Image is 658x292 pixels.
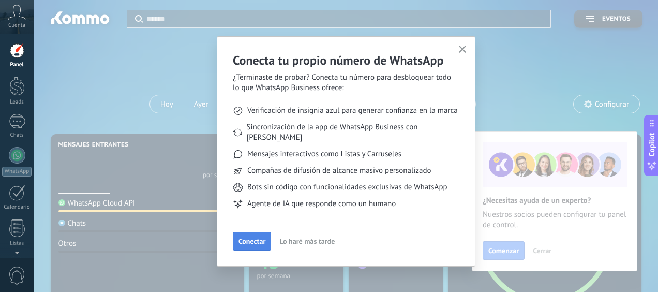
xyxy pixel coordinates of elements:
div: Calendario [2,204,32,211]
span: Copilot [647,133,657,157]
button: Conectar [233,232,271,251]
span: Cuenta [8,22,25,29]
span: Agente de IA que responde como un humano [247,199,396,209]
div: Panel [2,62,32,68]
h2: Conecta tu propio número de WhatsApp [233,52,459,68]
div: WhatsApp [2,167,32,177]
button: Lo haré más tarde [275,233,339,249]
div: Chats [2,132,32,139]
span: Conectar [238,238,265,245]
span: Bots sin código con funcionalidades exclusivas de WhatsApp [247,182,447,193]
span: Sincronización de la app de WhatsApp Business con [PERSON_NAME] [247,122,459,143]
span: Lo haré más tarde [279,238,335,245]
span: Mensajes interactivos como Listas y Carruseles [247,149,401,159]
span: ¿Terminaste de probar? Conecta tu número para desbloquear todo lo que WhatsApp Business ofrece: [233,72,459,93]
span: Compañas de difusión de alcance masivo personalizado [247,166,431,176]
span: Verificación de insignia azul para generar confianza en la marca [247,106,458,116]
div: Listas [2,240,32,247]
div: Leads [2,99,32,106]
